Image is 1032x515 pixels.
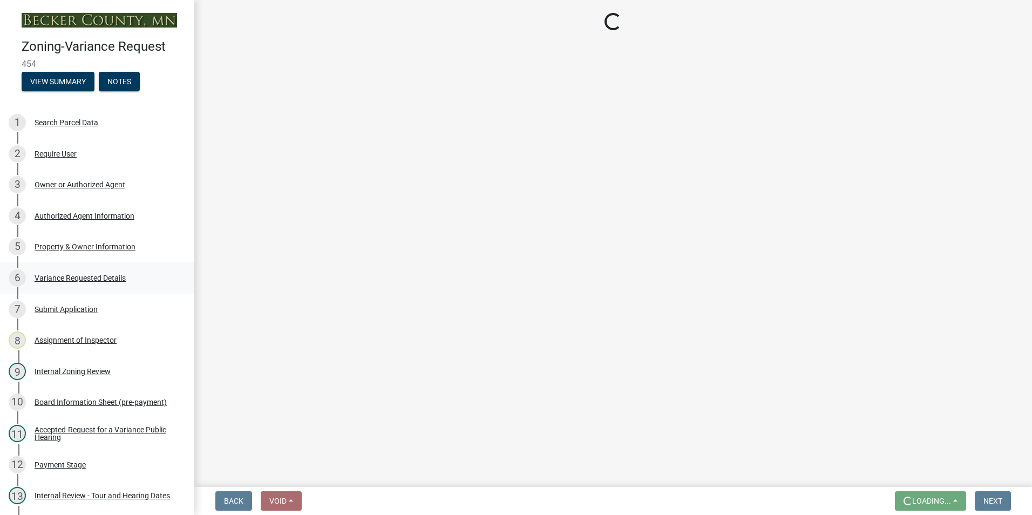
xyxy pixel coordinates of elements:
div: Payment Stage [35,461,86,469]
button: Notes [99,72,140,91]
button: Next [975,491,1011,511]
button: Back [215,491,252,511]
div: Internal Zoning Review [35,368,111,375]
span: 454 [22,59,173,69]
button: View Summary [22,72,94,91]
div: Authorized Agent Information [35,212,134,220]
div: 13 [9,487,26,504]
div: Internal Review - Tour and Hearing Dates [35,492,170,499]
div: 6 [9,269,26,287]
div: 12 [9,456,26,473]
div: Accepted-Request for a Variance Public Hearing [35,426,177,441]
div: 10 [9,394,26,411]
div: 7 [9,301,26,318]
div: Property & Owner Information [35,243,135,250]
div: Search Parcel Data [35,119,98,126]
h4: Zoning-Variance Request [22,39,186,55]
button: Void [261,491,302,511]
span: Void [269,497,287,505]
div: 5 [9,238,26,255]
wm-modal-confirm: Notes [99,78,140,86]
div: 3 [9,176,26,193]
div: Assignment of Inspector [35,336,117,344]
div: Variance Requested Details [35,274,126,282]
span: Next [983,497,1002,505]
div: 4 [9,207,26,225]
div: Owner or Authorized Agent [35,181,125,188]
div: Board Information Sheet (pre-payment) [35,398,167,406]
div: 1 [9,114,26,131]
div: 2 [9,145,26,162]
button: Loading... [895,491,966,511]
div: 8 [9,331,26,349]
wm-modal-confirm: Summary [22,78,94,86]
div: Submit Application [35,306,98,313]
div: 11 [9,425,26,442]
div: Require User [35,150,77,158]
div: 9 [9,363,26,380]
span: Back [224,497,243,505]
img: Becker County, Minnesota [22,13,177,28]
span: Loading... [912,497,951,505]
